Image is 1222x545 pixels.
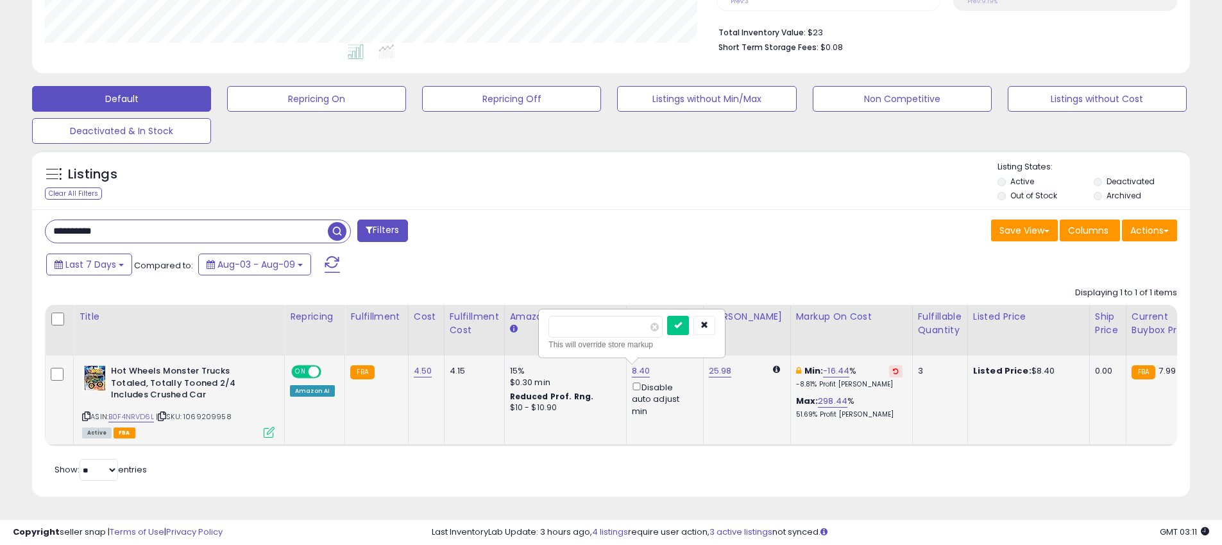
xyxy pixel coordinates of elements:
[198,254,311,275] button: Aug-03 - Aug-09
[510,310,621,324] div: Amazon Fees
[510,402,616,413] div: $10 - $10.90
[1008,86,1187,112] button: Listings without Cost
[55,463,147,476] span: Show: entries
[1010,190,1057,201] label: Out of Stock
[13,526,60,538] strong: Copyright
[156,411,232,422] span: | SKU: 1069209958
[617,86,796,112] button: Listings without Min/Max
[510,391,594,402] b: Reduced Prof. Rng.
[1010,176,1034,187] label: Active
[350,365,374,379] small: FBA
[1107,176,1155,187] label: Deactivated
[709,310,785,324] div: [PERSON_NAME]
[1075,287,1177,299] div: Displaying 1 to 1 of 1 items
[45,187,102,200] div: Clear All Filters
[548,338,715,351] div: This will override store markup
[1160,526,1209,538] span: 2025-08-18 03:11 GMT
[709,365,732,377] a: 25.98
[82,428,112,438] span: All listings currently available for purchase on Amazon
[319,367,340,377] span: OFF
[166,526,223,538] a: Privacy Policy
[823,365,849,377] a: -16.44
[82,365,108,391] img: 51z3cZJA1-L._SL40_.jpg
[293,367,309,377] span: ON
[65,258,116,271] span: Last 7 Days
[290,385,335,397] div: Amazon AI
[1068,224,1108,237] span: Columns
[510,324,518,335] small: Amazon Fees.
[804,365,824,377] b: Min:
[592,526,628,538] a: 4 listings
[111,365,267,404] b: Hot Wheels Monster Trucks Totaled, Totally Tooned 2/4 Includes Crushed Car
[796,410,903,419] p: 51.69% Profit [PERSON_NAME]
[820,41,843,53] span: $0.08
[13,526,223,539] div: seller snap | |
[422,86,601,112] button: Repricing Off
[1132,310,1198,337] div: Current Buybox Price
[796,365,903,389] div: %
[68,166,117,184] h5: Listings
[1060,220,1120,241] button: Columns
[82,365,275,437] div: ASIN:
[1095,365,1116,377] div: 0.00
[813,86,992,112] button: Non Competitive
[632,380,693,417] div: Disable auto adjust min
[79,310,279,324] div: Title
[918,310,962,337] div: Fulfillable Quantity
[32,118,211,144] button: Deactivated & In Stock
[973,310,1084,324] div: Listed Price
[134,259,193,272] span: Compared to:
[718,27,806,38] b: Total Inventory Value:
[1158,365,1176,377] span: 7.99
[718,24,1167,39] li: $23
[1107,190,1141,201] label: Archived
[110,526,164,538] a: Terms of Use
[790,305,912,356] th: The percentage added to the cost of goods (COGS) that forms the calculator for Min & Max prices.
[1095,310,1121,337] div: Ship Price
[290,310,339,324] div: Repricing
[973,365,1031,377] b: Listed Price:
[450,310,499,337] div: Fulfillment Cost
[46,254,132,275] button: Last 7 Days
[1132,365,1155,379] small: FBA
[997,161,1190,173] p: Listing States:
[796,395,819,407] b: Max:
[114,428,135,438] span: FBA
[709,526,772,538] a: 3 active listings
[796,380,903,389] p: -8.81% Profit [PERSON_NAME]
[718,42,819,53] b: Short Term Storage Fees:
[432,526,1209,539] div: Last InventoryLab Update: 3 hours ago, require user action, not synced.
[1122,220,1177,241] button: Actions
[973,365,1080,377] div: $8.40
[510,377,616,388] div: $0.30 min
[991,220,1058,241] button: Save View
[350,310,402,324] div: Fulfillment
[227,86,406,112] button: Repricing On
[414,310,439,324] div: Cost
[796,310,907,324] div: Markup on Cost
[32,86,211,112] button: Default
[796,395,903,419] div: %
[217,258,295,271] span: Aug-03 - Aug-09
[510,365,616,377] div: 15%
[632,365,650,377] a: 8.40
[450,365,495,377] div: 4.15
[108,411,154,422] a: B0F4NRVD6L
[818,395,847,408] a: 298.44
[357,220,407,242] button: Filters
[918,365,958,377] div: 3
[414,365,432,377] a: 4.50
